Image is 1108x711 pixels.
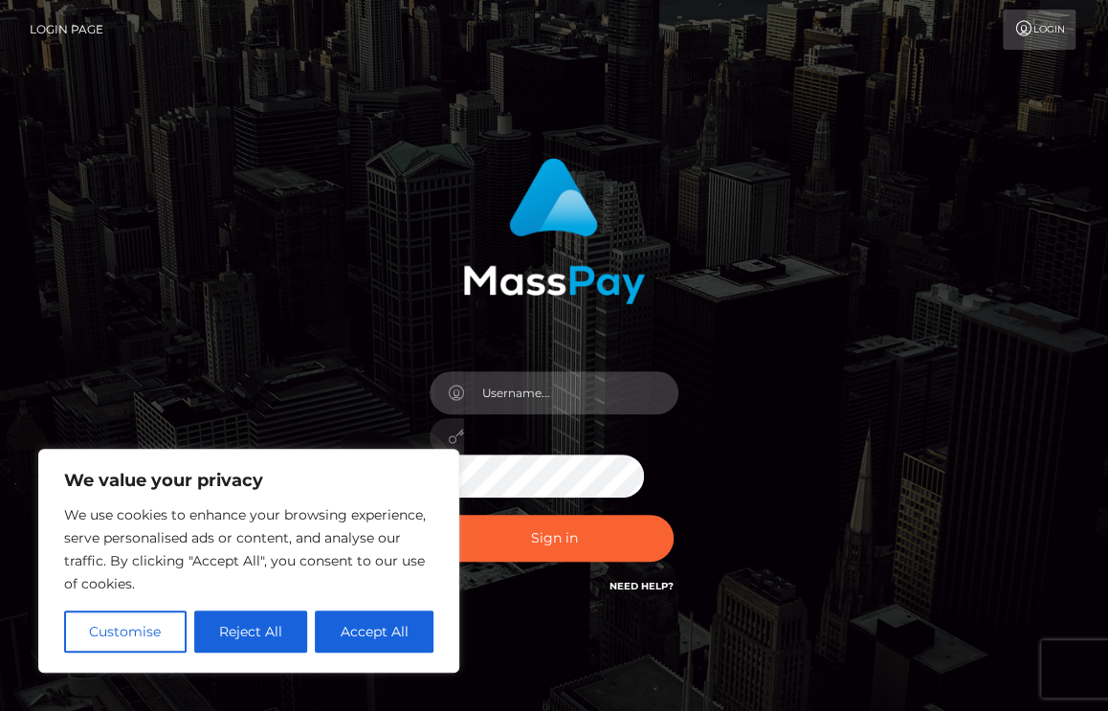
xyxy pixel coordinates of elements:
a: Login [1003,10,1075,50]
a: Need Help? [609,580,674,592]
input: Username... [464,371,678,414]
button: Reject All [194,611,308,653]
p: We use cookies to enhance your browsing experience, serve personalised ads or content, and analys... [64,503,433,595]
img: MassPay Login [463,158,645,304]
button: Customise [64,611,187,653]
button: Accept All [315,611,433,653]
button: Sign in [434,515,674,562]
a: Login Page [30,10,103,50]
p: We value your privacy [64,469,433,492]
div: We value your privacy [38,449,459,673]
